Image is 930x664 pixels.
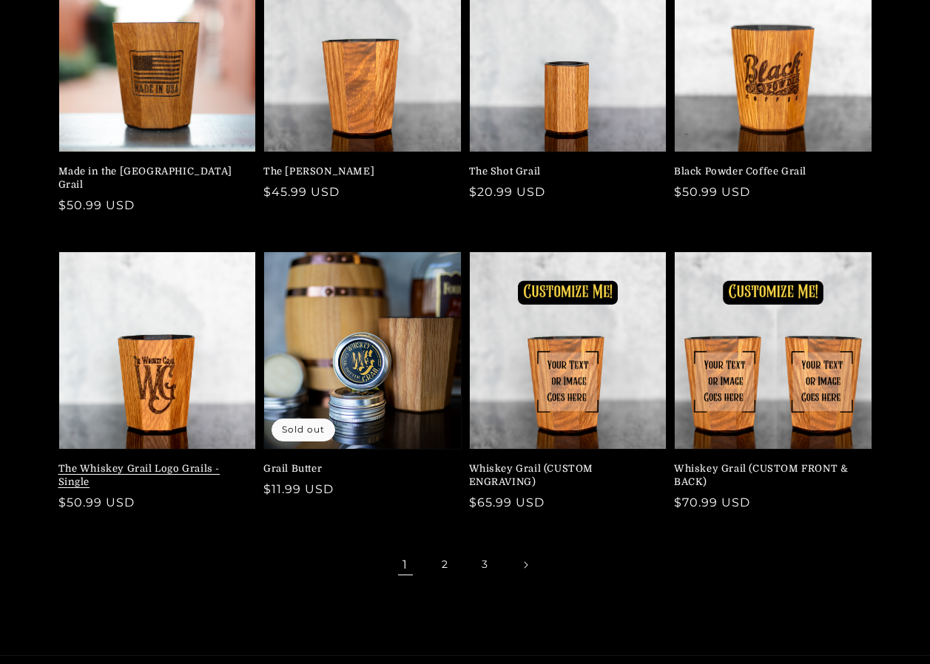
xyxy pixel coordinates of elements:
nav: Pagination [58,549,872,581]
a: Page 2 [429,549,462,581]
a: Next page [509,549,542,581]
a: Page 3 [469,549,502,581]
a: Made in the [GEOGRAPHIC_DATA] Grail [58,165,248,192]
a: Grail Butter [263,462,453,475]
a: The Whiskey Grail Logo Grails - Single [58,462,248,489]
a: Whiskey Grail (CUSTOM ENGRAVING) [469,462,658,489]
a: Black Powder Coffee Grail [674,165,863,178]
a: The Shot Grail [469,165,658,178]
a: The [PERSON_NAME] [263,165,453,178]
a: Whiskey Grail (CUSTOM FRONT & BACK) [674,462,863,489]
span: Page 1 [389,549,422,581]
